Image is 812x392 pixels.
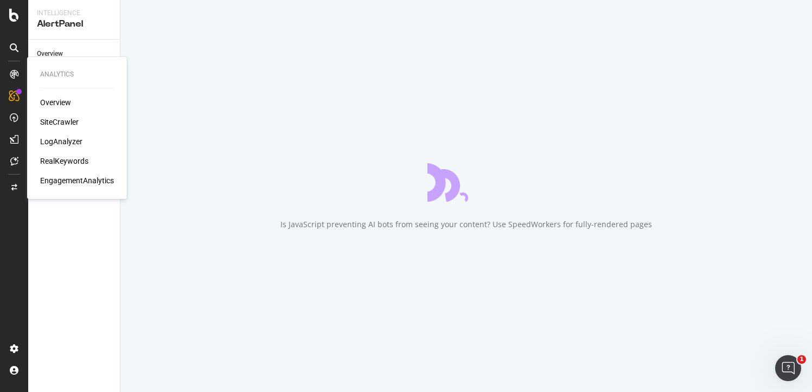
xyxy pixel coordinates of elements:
div: animation [427,163,506,202]
a: Overview [40,97,71,108]
div: AlertPanel [37,18,111,30]
div: Analytics [40,70,114,79]
a: RealKeywords [40,156,88,166]
span: 1 [797,355,806,364]
a: Overview [37,48,112,60]
a: SiteCrawler [40,117,79,127]
div: Is JavaScript preventing AI bots from seeing your content? Use SpeedWorkers for fully-rendered pages [280,219,652,230]
a: LogAnalyzer [40,136,82,147]
div: Intelligence [37,9,111,18]
a: EngagementAnalytics [40,175,114,186]
iframe: Intercom live chat [775,355,801,381]
div: Overview [37,48,63,60]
